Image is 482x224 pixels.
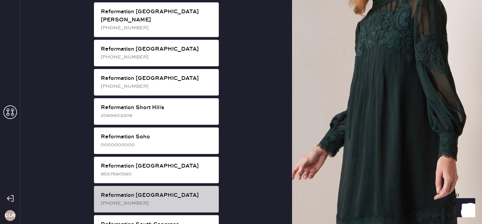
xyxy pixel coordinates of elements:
th: QTY [436,110,459,119]
div: 0000000000 [101,141,213,149]
div: Reformation [GEOGRAPHIC_DATA] [101,162,213,170]
div: [PHONE_NUMBER] [101,24,213,32]
div: Reformation Soho [101,133,213,141]
div: Order # 81808 [22,49,459,57]
div: Packing list [22,41,459,49]
iframe: Front Chat [450,193,479,223]
h3: CLR [5,213,15,218]
div: 8557560560 [101,170,213,178]
div: # 88686 [PERSON_NAME] [PERSON_NAME] [EMAIL_ADDRESS][DOMAIN_NAME] [22,76,459,100]
div: Reformation [GEOGRAPHIC_DATA] [101,74,213,83]
div: Reformation Short Hills [101,104,213,112]
td: 1 [436,119,459,128]
div: Customer information [22,68,459,76]
div: Reformation [GEOGRAPHIC_DATA][PERSON_NAME] [101,8,213,24]
div: 2069403308 [101,112,213,119]
th: Description [59,110,436,119]
td: Basic Sleeved Dress - Reformation - [PERSON_NAME] Dress Fig Jam - Size: 6 [59,119,436,128]
div: Reformation [GEOGRAPHIC_DATA] [101,45,213,53]
div: [PHONE_NUMBER] [101,53,213,61]
div: [PHONE_NUMBER] [101,200,213,207]
div: [PHONE_NUMBER] [101,83,213,90]
div: Reformation [GEOGRAPHIC_DATA] [101,191,213,200]
td: 912161 [22,119,59,128]
th: ID [22,110,59,119]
